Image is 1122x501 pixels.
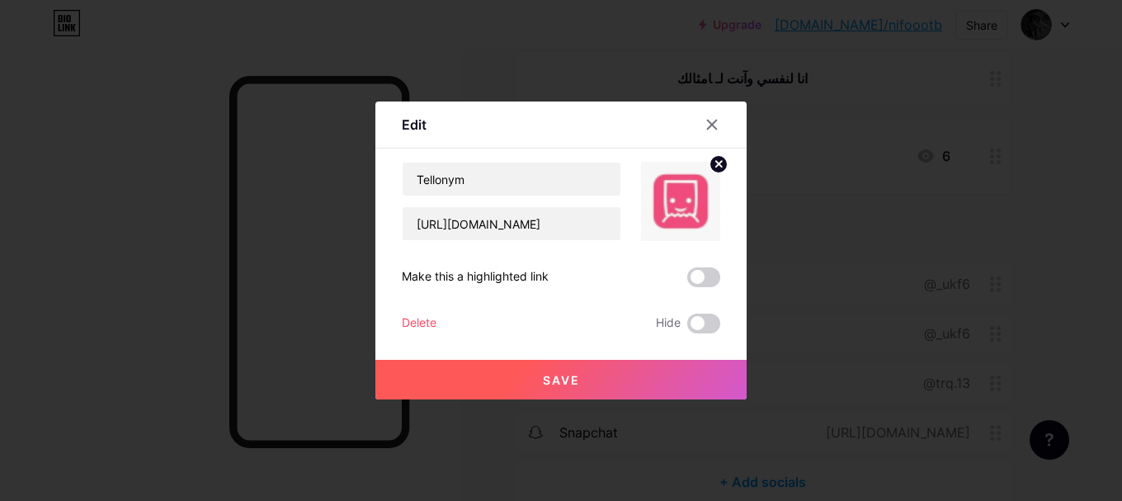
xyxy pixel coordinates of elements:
[641,162,720,241] img: link_thumbnail
[375,360,747,399] button: Save
[543,373,580,387] span: Save
[402,267,549,287] div: Make this a highlighted link
[403,163,620,196] input: Title
[656,314,681,333] span: Hide
[402,314,436,333] div: Delete
[402,115,427,135] div: Edit
[403,207,620,240] input: URL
